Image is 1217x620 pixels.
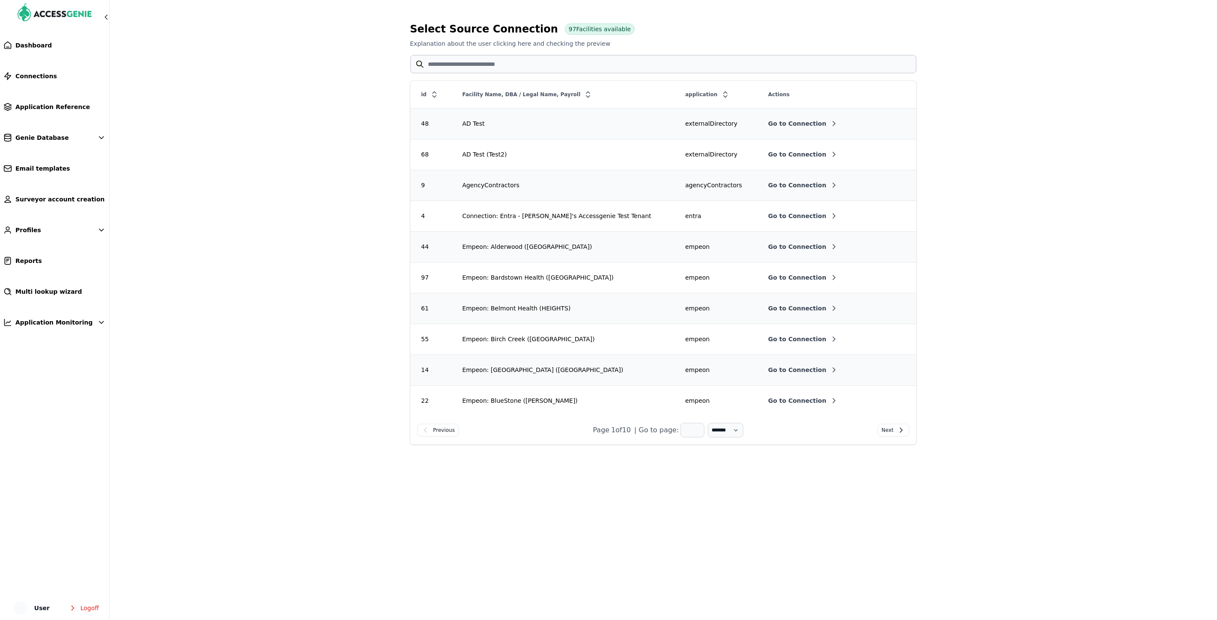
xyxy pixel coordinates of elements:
[452,181,674,189] div: AgencyContractors
[675,87,757,102] div: application
[675,242,757,251] div: empeon
[417,424,459,437] button: Previous
[675,150,757,159] div: externalDirectory
[675,304,757,313] div: empeon
[452,212,674,220] div: Connection: Entra - [PERSON_NAME]'s Accessgenie Test Tenant
[411,396,451,405] div: 22
[15,318,93,327] span: Application Monitoring
[675,335,757,343] div: empeon
[411,242,451,251] div: 44
[411,181,451,189] div: 9
[411,273,451,282] div: 97
[411,366,451,374] div: 14
[15,72,57,80] span: Connections
[411,212,451,220] div: 4
[411,335,451,343] div: 55
[410,21,917,38] h3: Select Source Connection
[758,88,916,101] div: Actions
[433,426,455,434] span: Previous
[675,212,757,220] div: entra
[452,396,674,405] div: Empeon: BlueStone ([PERSON_NAME])
[768,335,838,343] button: Go to Connection
[675,366,757,374] div: empeon
[593,425,609,435] div: Page
[675,181,757,189] div: agencyContractors
[768,150,838,159] button: Go to Connection
[768,181,838,189] button: Go to Connection
[34,603,50,613] span: User
[768,242,838,251] button: Go to Connection
[411,119,451,128] div: 48
[15,103,90,111] span: Application Reference
[768,119,838,128] button: Go to Connection
[15,133,69,142] span: Genie Database
[768,212,838,220] button: Go to Connection
[452,119,674,128] div: AD Test
[452,273,674,282] div: Empeon: Bardstown Health ([GEOGRAPHIC_DATA])
[411,150,451,159] div: 68
[882,426,893,434] span: Next
[15,41,52,50] span: Dashboard
[768,273,826,282] span: Go to Connection
[17,3,92,24] img: AccessGenie Logo
[452,87,674,102] div: Facility Name, DBA / Legal Name, Payroll
[768,181,826,189] span: Go to Connection
[768,366,838,374] button: Go to Connection
[80,604,99,612] span: Logoff
[452,242,674,251] div: Empeon: Alderwood ([GEOGRAPHIC_DATA])
[675,396,757,405] div: empeon
[878,424,909,437] button: Next
[768,304,826,313] span: Go to Connection
[768,335,826,343] span: Go to Connection
[768,212,826,220] span: Go to Connection
[634,425,679,435] p: | Go to page:
[15,164,70,173] span: Email templates
[675,119,757,128] div: externalDirectory
[768,242,826,251] span: Go to Connection
[768,366,826,374] span: Go to Connection
[452,304,674,313] div: Empeon: Belmont Health (HEIGHTS)
[452,150,674,159] div: AD Test (Test2)
[410,39,917,48] p: Explanation about the user clicking here and checking the preview
[62,599,106,617] button: Logoff
[768,119,826,128] span: Go to Connection
[15,287,82,296] span: Multi lookup wizard
[611,425,631,435] span: 1 of 10
[15,257,42,265] span: Reports
[411,87,451,102] div: id
[768,304,838,313] button: Go to Connection
[675,273,757,282] div: empeon
[15,226,41,234] span: Profiles
[452,366,674,374] div: Empeon: [GEOGRAPHIC_DATA] ([GEOGRAPHIC_DATA])
[768,150,826,159] span: Go to Connection
[569,25,631,33] span: 97 Facilities available
[15,195,104,204] span: Surveyor account creation
[768,273,838,282] button: Go to Connection
[452,335,674,343] div: Empeon: Birch Creek ([GEOGRAPHIC_DATA])
[768,396,826,405] span: Go to Connection
[768,396,838,405] button: Go to Connection
[411,304,451,313] div: 61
